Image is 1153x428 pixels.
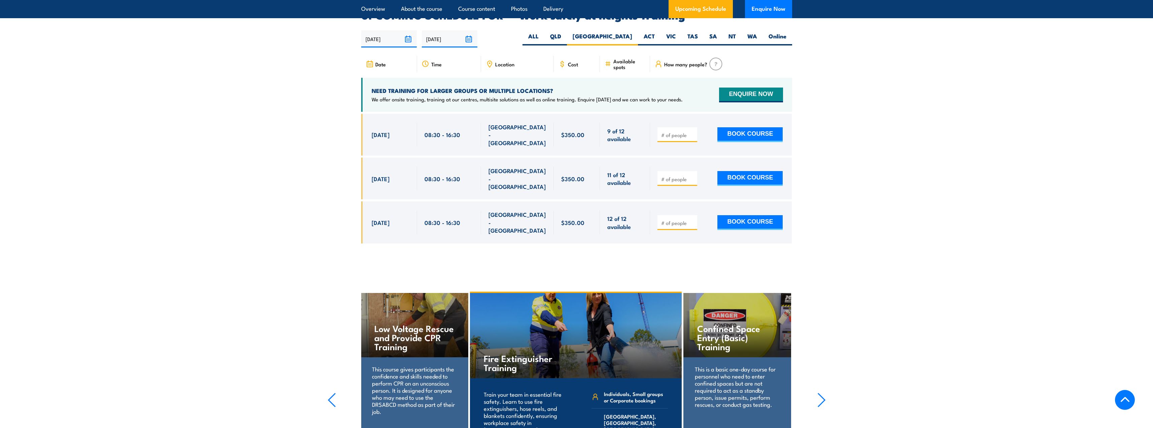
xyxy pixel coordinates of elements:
label: TAS [682,32,704,45]
span: [DATE] [372,175,389,183]
span: [DATE] [372,219,389,226]
span: Individuals, Small groups or Corporate bookings [604,391,668,403]
span: Location [495,61,514,67]
label: WA [742,32,763,45]
h4: Low Voltage Rescue and Provide CPR Training [374,324,454,351]
span: $350.00 [561,131,584,138]
span: 9 of 12 available [607,127,643,143]
span: $350.00 [561,219,584,226]
h4: Fire Extinguisher Training [484,354,563,372]
p: We offer onsite training, training at our centres, multisite solutions as well as online training... [372,96,683,103]
input: # of people [661,220,695,226]
span: Time [431,61,442,67]
h4: Confined Space Entry (Basic) Training [697,324,777,351]
span: [GEOGRAPHIC_DATA] - [GEOGRAPHIC_DATA] [488,167,546,190]
label: [GEOGRAPHIC_DATA] [567,32,638,45]
span: $350.00 [561,175,584,183]
span: Date [375,61,386,67]
span: [DATE] [372,131,389,138]
button: BOOK COURSE [717,127,783,142]
span: How many people? [664,61,707,67]
span: 08:30 - 16:30 [425,175,460,183]
h4: NEED TRAINING FOR LARGER GROUPS OR MULTIPLE LOCATIONS? [372,87,683,94]
h2: UPCOMING SCHEDULE FOR - "Work safely at heights Training" [361,10,792,20]
p: This is a basic one-day course for personnel who need to enter confined spaces but are not requir... [695,365,779,408]
span: 12 of 12 available [607,215,643,230]
label: VIC [660,32,682,45]
span: 08:30 - 16:30 [425,219,460,226]
span: 08:30 - 16:30 [425,131,460,138]
label: ALL [522,32,544,45]
span: [GEOGRAPHIC_DATA] - [GEOGRAPHIC_DATA] [488,210,546,234]
button: BOOK COURSE [717,215,783,230]
span: 11 of 12 available [607,171,643,187]
span: [GEOGRAPHIC_DATA] - [GEOGRAPHIC_DATA] [488,123,546,146]
label: ACT [638,32,660,45]
label: QLD [544,32,567,45]
label: Online [763,32,792,45]
button: ENQUIRE NOW [719,88,783,102]
button: BOOK COURSE [717,171,783,186]
label: SA [704,32,723,45]
input: # of people [661,132,695,138]
input: To date [422,30,477,47]
p: This course gives participants the confidence and skills needed to perform CPR on an unconscious ... [372,365,456,415]
span: Available spots [613,58,645,70]
input: From date [361,30,417,47]
span: Cost [568,61,578,67]
input: # of people [661,176,695,183]
label: NT [723,32,742,45]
